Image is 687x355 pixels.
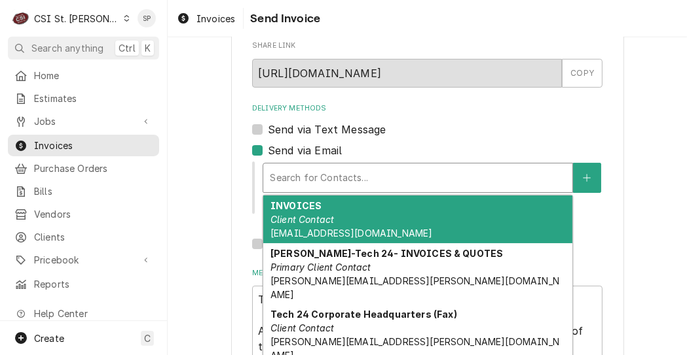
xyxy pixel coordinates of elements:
a: Go to Help Center [8,303,159,324]
a: Invoices [8,135,159,156]
span: Send Invoice [246,10,320,27]
span: Jobs [34,114,133,128]
span: Vendors [34,207,153,221]
span: Pricebook [34,253,133,267]
span: Invoices [196,12,235,25]
label: Delivery Methods [252,103,603,114]
strong: Tech 24 Corporate Headquarters (Fax) [270,309,457,320]
a: Home [8,65,159,86]
label: Share Link [252,41,603,51]
a: Vendors [8,203,159,225]
a: Invoices [172,8,240,29]
span: Bills [34,184,153,198]
span: Invoices [34,139,153,152]
a: Go to Jobs [8,110,159,132]
div: Shelley Politte's Avatar [138,9,156,27]
em: Client Contact [270,322,334,333]
svg: Create New Contact [583,173,591,182]
span: [EMAIL_ADDRESS][DOMAIN_NAME] [270,228,432,239]
span: K [145,41,151,55]
span: Search anything [31,41,103,55]
a: Purchase Orders [8,158,159,179]
a: Estimates [8,88,159,109]
div: C [12,9,30,27]
button: Search anythingCtrlK [8,37,159,59]
span: [PERSON_NAME][EMAIL_ADDRESS][PERSON_NAME][DOMAIN_NAME] [270,275,559,300]
button: Create New Contact [573,163,601,193]
a: Reports [8,273,159,295]
span: Reports [34,277,153,291]
div: Delivery Methods [252,103,603,252]
a: Clients [8,226,159,248]
label: Send via Email [268,143,342,158]
span: Create [34,333,64,344]
div: CSI St. Louis's Avatar [12,9,30,27]
label: Send via Text Message [268,122,386,137]
span: Home [34,69,153,82]
label: Message to Client [252,268,603,279]
div: SP [138,9,156,27]
div: CSI St. [PERSON_NAME] [34,12,119,25]
span: Ctrl [119,41,136,55]
a: Bills [8,180,159,202]
span: Clients [34,230,153,244]
strong: [PERSON_NAME]-Tech 24- INVOICES & QUOTES [270,248,503,259]
em: Primary Client Contact [270,262,371,273]
a: Go to Pricebook [8,249,159,271]
span: C [144,331,151,345]
div: Share Link [252,41,603,87]
span: Purchase Orders [34,161,153,175]
em: Client Contact [270,214,334,225]
strong: INVOICES [270,200,322,211]
span: Help Center [34,307,151,320]
button: COPY [562,59,603,88]
span: Estimates [34,92,153,105]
